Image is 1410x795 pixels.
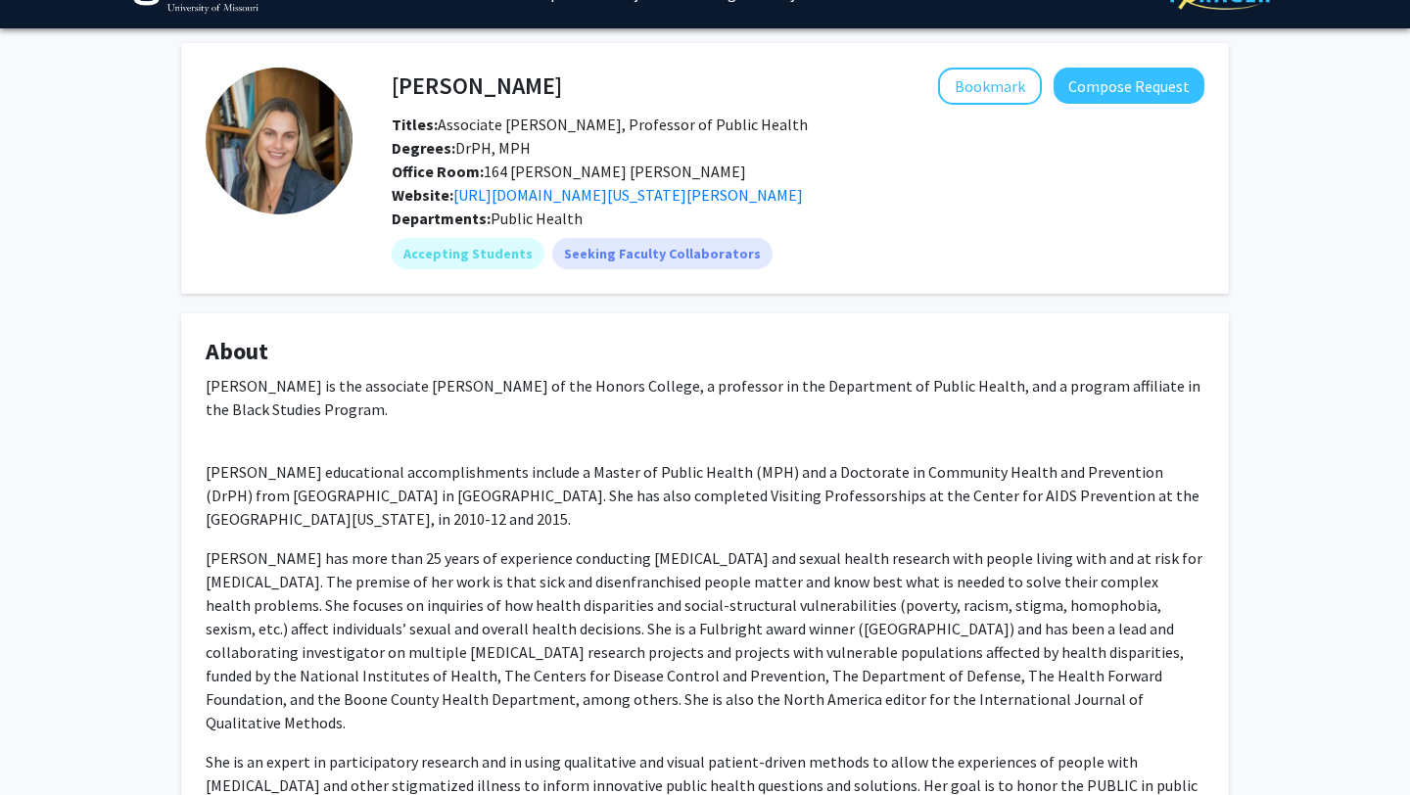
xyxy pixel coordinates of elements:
[392,115,808,134] span: Associate [PERSON_NAME], Professor of Public Health
[491,209,583,228] span: Public Health
[392,162,746,181] span: 164 [PERSON_NAME] [PERSON_NAME]
[15,707,83,780] iframe: Chat
[453,185,803,205] a: Opens in a new tab
[392,138,531,158] span: DrPH, MPH
[392,138,455,158] b: Degrees:
[1054,68,1204,104] button: Compose Request to Michelle Teti
[206,374,1204,421] p: [PERSON_NAME] is the associate [PERSON_NAME] of the Honors College, a professor in the Department...
[206,460,1204,531] p: [PERSON_NAME] educational accomplishments include a Master of Public Health (MPH) and a Doctorate...
[392,162,484,181] b: Office Room:
[392,209,491,228] b: Departments:
[392,185,453,205] b: Website:
[206,68,352,214] img: Profile Picture
[552,238,773,269] mat-chip: Seeking Faculty Collaborators
[392,68,562,104] h4: [PERSON_NAME]
[392,115,438,134] b: Titles:
[206,546,1204,734] p: [PERSON_NAME] has more than 25 years of experience conducting [MEDICAL_DATA] and sexual health re...
[938,68,1042,105] button: Add Michelle Teti to Bookmarks
[392,238,544,269] mat-chip: Accepting Students
[206,338,1204,366] h4: About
